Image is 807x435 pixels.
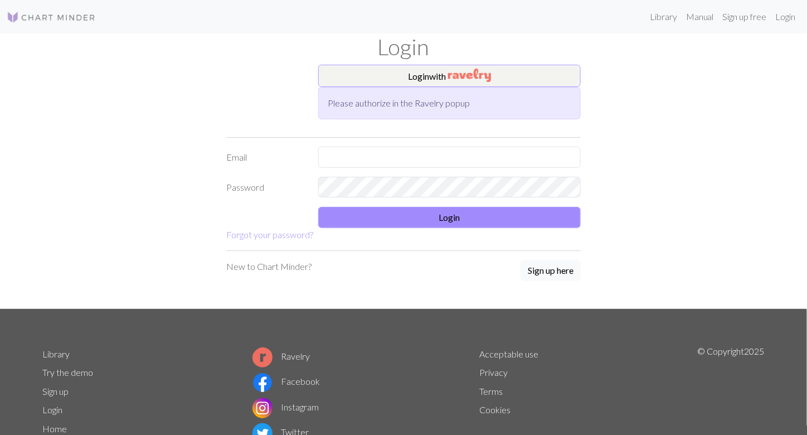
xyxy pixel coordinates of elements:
a: Sign up here [521,260,581,282]
a: Login [771,6,800,28]
a: Manual [682,6,718,28]
a: Sign up free [718,6,771,28]
p: New to Chart Minder? [226,260,312,273]
label: Password [220,177,312,198]
a: Facebook [252,376,320,386]
button: Login [318,207,581,228]
label: Email [220,147,312,168]
a: Sign up [42,386,69,397]
img: Ravelry logo [252,347,273,368]
button: Loginwith [318,65,581,87]
a: Home [42,423,67,434]
a: Forgot your password? [226,229,313,240]
img: Facebook logo [252,373,273,393]
a: Library [42,349,70,359]
div: Please authorize in the Ravelry popup [318,87,581,119]
img: Instagram logo [252,398,273,418]
img: Logo [7,11,96,24]
button: Sign up here [521,260,581,281]
a: Login [42,404,62,415]
img: Ravelry [448,69,491,82]
a: Instagram [252,402,319,412]
a: Acceptable use [479,349,538,359]
a: Cookies [479,404,511,415]
a: Try the demo [42,367,93,378]
a: Terms [479,386,503,397]
a: Privacy [479,367,508,378]
h1: Login [36,33,771,60]
a: Library [645,6,682,28]
a: Ravelry [252,351,310,361]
